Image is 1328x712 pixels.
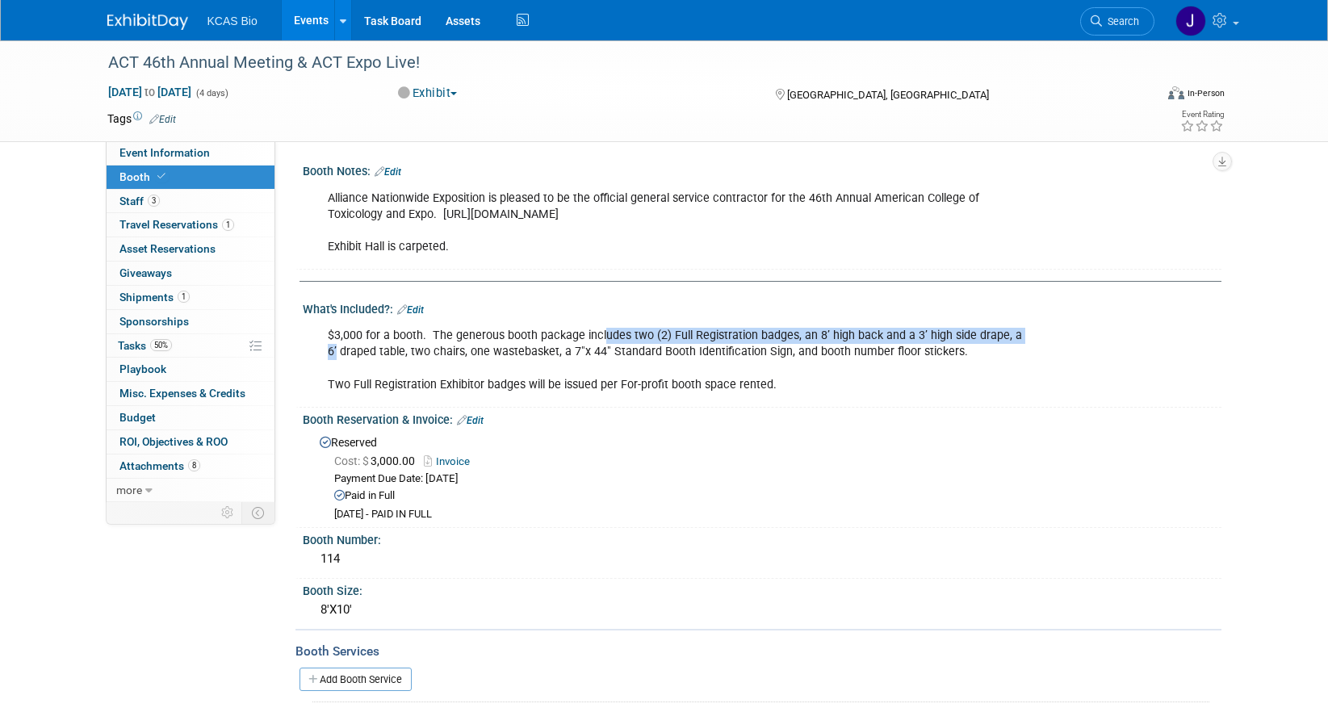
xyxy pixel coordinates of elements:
div: Booth Size: [303,579,1221,599]
a: Edit [149,114,176,125]
div: Booth Services [295,643,1221,660]
span: 3,000.00 [334,454,421,467]
span: 1 [222,219,234,231]
span: Sponsorships [119,315,189,328]
a: Misc. Expenses & Credits [107,382,274,405]
div: Payment Due Date: [DATE] [334,471,1209,487]
span: KCAS Bio [207,15,258,27]
span: (4 days) [195,88,228,98]
a: Staff3 [107,190,274,213]
div: Paid in Full [334,488,1209,504]
div: Event Rating [1180,111,1224,119]
span: 8 [188,459,200,471]
span: Playbook [119,362,166,375]
span: Search [1102,15,1139,27]
span: ROI, Objectives & ROO [119,435,228,448]
a: Budget [107,406,274,429]
td: Personalize Event Tab Strip [214,502,242,523]
a: Booth [107,165,274,189]
a: Asset Reservations [107,237,274,261]
span: [DATE] [DATE] [107,85,192,99]
div: 114 [315,547,1209,572]
a: ROI, Objectives & ROO [107,430,274,454]
img: Format-Inperson.png [1168,86,1184,99]
a: Sponsorships [107,310,274,333]
div: Alliance Nationwide Exposition is pleased to be the official general service contractor for the 4... [316,182,1044,263]
div: $3,000 for a booth. The generous booth package includes two (2) Full Registration badges, an 8’ h... [316,320,1044,400]
div: In-Person [1187,87,1225,99]
a: Edit [397,304,424,316]
div: Booth Notes: [303,159,1221,180]
a: Tasks50% [107,334,274,358]
div: Booth Number: [303,528,1221,548]
span: more [116,484,142,496]
a: Playbook [107,358,274,381]
a: Search [1080,7,1154,36]
span: Shipments [119,291,190,304]
span: [GEOGRAPHIC_DATA], [GEOGRAPHIC_DATA] [787,89,989,101]
a: Add Booth Service [300,668,412,691]
img: ExhibitDay [107,14,188,30]
span: Misc. Expenses & Credits [119,387,245,400]
span: Giveaways [119,266,172,279]
span: Cost: $ [334,454,371,467]
button: Exhibit [392,85,463,102]
span: Staff [119,195,160,207]
a: more [107,479,274,502]
span: Event Information [119,146,210,159]
span: 50% [150,339,172,351]
td: Tags [107,111,176,127]
span: Booth [119,170,169,183]
span: Attachments [119,459,200,472]
span: Budget [119,411,156,424]
span: to [142,86,157,98]
img: Jason Hannah [1175,6,1206,36]
span: Travel Reservations [119,218,234,231]
span: 3 [148,195,160,207]
a: Travel Reservations1 [107,213,274,237]
div: [DATE] - PAID IN FULL [334,508,1209,521]
span: 1 [178,291,190,303]
td: Toggle Event Tabs [241,502,274,523]
div: Event Format [1059,84,1225,108]
i: Booth reservation complete [157,172,165,181]
a: Invoice [424,455,478,467]
div: ACT 46th Annual Meeting & ACT Expo Live! [103,48,1130,77]
div: Reserved [315,430,1209,521]
a: Giveaways [107,262,274,285]
a: Shipments1 [107,286,274,309]
a: Event Information [107,141,274,165]
a: Edit [457,415,484,426]
div: 8'X10' [315,597,1209,622]
span: Tasks [118,339,172,352]
span: Asset Reservations [119,242,216,255]
a: Edit [375,166,401,178]
div: Booth Reservation & Invoice: [303,408,1221,429]
a: Attachments8 [107,454,274,478]
div: What's Included?: [303,297,1221,318]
